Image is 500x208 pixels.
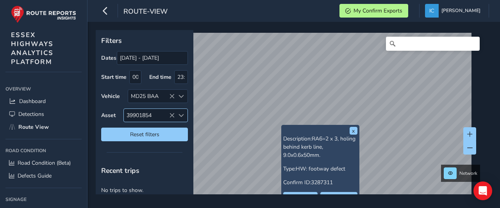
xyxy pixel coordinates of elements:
label: Start time [101,73,127,81]
label: Dates [101,54,116,62]
img: rr logo [11,5,76,23]
div: Select an asset code [175,109,187,122]
span: My Confirm Exports [354,7,402,14]
span: route-view [123,7,168,18]
label: Asset [101,112,116,119]
input: Search [386,37,480,51]
p: Filters [101,36,188,46]
button: My Confirm Exports [339,4,408,18]
button: x [350,127,357,135]
button: Duplicated [320,192,357,206]
label: End time [149,73,171,81]
span: 39901854 [124,109,175,122]
span: Road Condition (Beta) [18,159,71,167]
span: Network [459,170,477,176]
div: MD25 BAA [128,90,175,103]
a: Route View [5,121,82,133]
img: diamond-layout [425,4,439,18]
span: Route View [18,123,49,131]
span: 3287311 [311,179,333,186]
div: Road Condition [5,145,82,156]
label: Vehicle [101,92,120,100]
p: Confirm ID: [283,178,357,187]
span: Dashboard [19,98,46,105]
span: RA6=2 x 3, holing behind kerb line, 9.0x0.6x50mm. [283,135,355,159]
button: Reset filters [101,128,188,141]
div: Signage [5,194,82,205]
div: Open Intercom Messenger [473,181,492,200]
span: ESSEX HIGHWAYS ANALYTICS PLATFORM [11,30,54,66]
a: Road Condition (Beta) [5,156,82,169]
p: Type: [283,165,357,173]
div: Overview [5,83,82,95]
span: Recent trips [101,166,139,175]
span: Defects Guide [18,172,52,180]
button: Resolved [283,192,318,206]
a: Detections [5,108,82,121]
span: Detections [18,110,44,118]
p: No trips to show. [96,181,193,200]
span: Reset filters [107,131,182,138]
a: Defects Guide [5,169,82,182]
canvas: Map [98,33,471,203]
button: [PERSON_NAME] [425,4,483,18]
a: Dashboard [5,95,82,108]
span: HW: footway defect [296,165,345,172]
span: [PERSON_NAME] [441,4,480,18]
p: Description: [283,135,357,159]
